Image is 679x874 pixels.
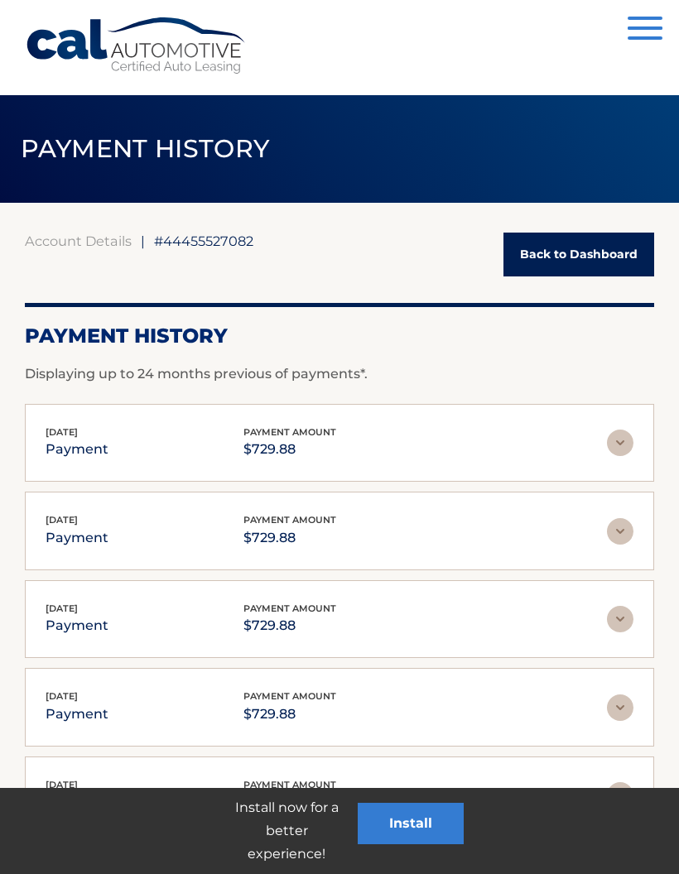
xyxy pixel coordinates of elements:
[141,233,145,249] span: |
[243,690,336,702] span: payment amount
[243,438,336,461] p: $729.88
[243,779,336,790] span: payment amount
[46,438,108,461] p: payment
[628,17,662,44] button: Menu
[607,518,633,545] img: accordion-rest.svg
[215,796,358,866] p: Install now for a better experience!
[607,606,633,632] img: accordion-rest.svg
[607,782,633,809] img: accordion-rest.svg
[46,603,78,614] span: [DATE]
[46,703,108,726] p: payment
[243,514,336,526] span: payment amount
[46,779,78,790] span: [DATE]
[503,233,654,276] a: Back to Dashboard
[46,514,78,526] span: [DATE]
[243,614,336,637] p: $729.88
[21,133,270,164] span: PAYMENT HISTORY
[607,694,633,721] img: accordion-rest.svg
[243,703,336,726] p: $729.88
[243,526,336,550] p: $729.88
[46,426,78,438] span: [DATE]
[154,233,253,249] span: #44455527082
[25,233,132,249] a: Account Details
[46,690,78,702] span: [DATE]
[25,324,654,348] h2: Payment History
[46,526,108,550] p: payment
[25,364,654,384] p: Displaying up to 24 months previous of payments*.
[243,603,336,614] span: payment amount
[607,430,633,456] img: accordion-rest.svg
[25,17,248,75] a: Cal Automotive
[243,426,336,438] span: payment amount
[46,614,108,637] p: payment
[358,803,464,844] button: Install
